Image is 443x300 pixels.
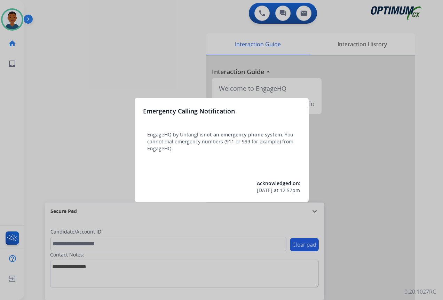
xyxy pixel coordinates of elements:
[257,187,300,194] div: at
[143,106,235,116] h3: Emergency Calling Notification
[147,131,296,152] p: EngageHQ by Untangl is . You cannot dial emergency numbers (911 or 999 for example) from EngageHQ.
[404,287,436,296] p: 0.20.1027RC
[257,180,300,187] span: Acknowledged on:
[257,187,272,194] span: [DATE]
[204,131,282,138] span: not an emergency phone system
[280,187,300,194] span: 12:57pm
